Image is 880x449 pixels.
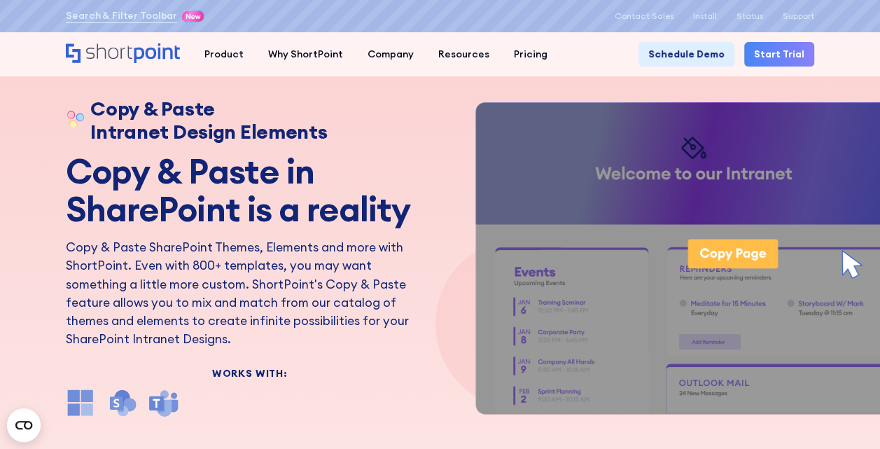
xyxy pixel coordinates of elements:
[66,43,180,64] a: Home
[744,42,814,67] a: Start Trial
[502,42,560,67] a: Pricing
[356,42,426,67] a: Company
[66,8,177,23] a: Search & Filter Toolbar
[693,11,717,21] a: Install
[514,47,547,62] div: Pricing
[736,11,763,21] a: Status
[638,42,734,67] a: Schedule Demo
[66,388,95,417] img: microsoft office icon
[268,47,343,62] div: Why ShortPoint
[149,388,179,417] img: microsoft teams icon
[204,47,244,62] div: Product
[810,382,880,449] div: Widget de chat
[438,47,489,62] div: Resources
[7,408,41,442] button: Open CMP widget
[810,382,880,449] iframe: Chat Widget
[66,153,433,228] h2: Copy & Paste in SharePoint is a reality
[783,11,814,21] a: Support
[426,42,502,67] a: Resources
[368,47,414,62] div: Company
[66,368,433,378] div: Works With:
[615,11,673,21] a: Contact Sales
[193,42,256,67] a: Product
[256,42,356,67] a: Why ShortPoint
[66,238,433,349] p: Copy & Paste SharePoint Themes, Elements and more with ShortPoint. Even with 800+ templates, you ...
[108,388,137,417] img: SharePoint icon
[90,97,327,143] h1: Copy & Paste Intranet Design Elements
